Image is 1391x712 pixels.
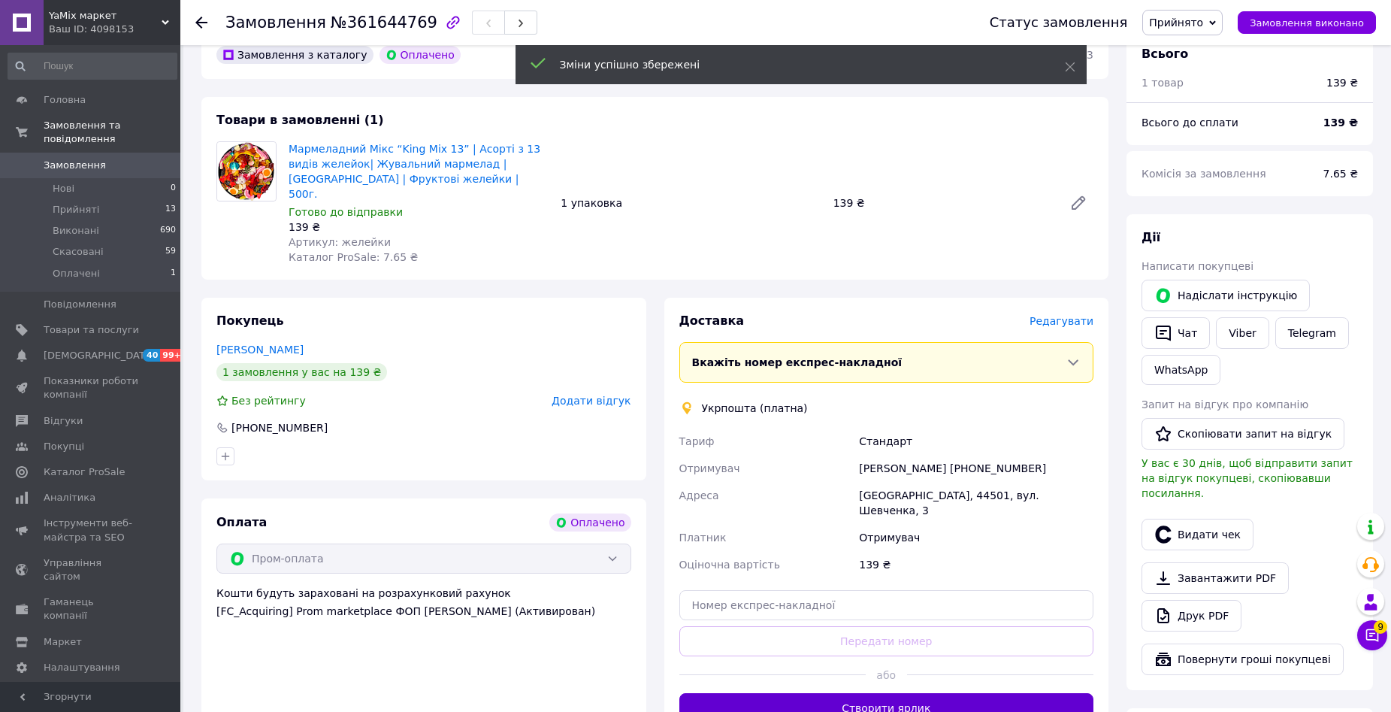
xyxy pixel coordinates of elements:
div: 1 упаковка [555,192,827,214]
a: Друк PDF [1142,600,1241,632]
a: Telegram [1275,317,1349,349]
input: Номер експрес-накладної [679,590,1094,620]
span: 9 [1374,620,1387,634]
span: Замовлення [225,14,326,32]
span: Каталог ProSale: 7.65 ₴ [289,251,418,263]
span: Прийнято [1149,17,1203,29]
a: Viber [1216,317,1269,349]
span: 40 [143,349,160,362]
div: Зміни успішно збережені [560,57,1027,72]
span: Доставка [679,314,745,328]
div: Ваш ID: 4098153 [49,23,180,36]
span: Прийняті [53,203,99,217]
div: Повернутися назад [195,15,207,30]
span: №361644769 [331,14,437,32]
span: Товари в замовленні (1) [216,113,384,127]
a: Завантажити PDF [1142,562,1289,594]
a: [PERSON_NAME] [216,344,304,356]
span: 1 товар [1142,77,1184,89]
span: Оплачені [53,267,100,280]
span: Отримувач [679,462,740,474]
button: Замовлення виконано [1238,11,1376,34]
span: Повідомлення [44,298,116,311]
span: Адреса [679,489,719,501]
div: Укрпошта (платна) [698,401,812,416]
div: [PERSON_NAME] [PHONE_NUMBER] [856,455,1096,482]
span: 690 [160,224,176,238]
div: [FC_Acquiring] Prom marketplace ФОП [PERSON_NAME] (Активирован) [216,604,631,619]
button: Надіслати інструкцію [1142,280,1310,311]
span: [DEMOGRAPHIC_DATA] [44,349,155,362]
span: 99+ [160,349,185,362]
span: Платник [679,532,727,544]
a: WhatsApp [1142,355,1220,385]
span: Головна [44,93,86,107]
div: Стандарт [856,428,1096,455]
div: [GEOGRAPHIC_DATA], 44501, вул. Шевченка, 3 [856,482,1096,524]
span: Вкажіть номер експрес-накладної [692,356,903,368]
div: 139 ₴ [827,192,1057,214]
span: Всього до сплати [1142,117,1238,129]
span: Налаштування [44,661,120,674]
div: 1 замовлення у вас на 139 ₴ [216,363,387,381]
div: Замовлення з каталогу [216,46,373,64]
span: 13 [165,203,176,217]
span: Всього [1142,47,1188,61]
span: Покупці [44,440,84,453]
span: Замовлення та повідомлення [44,119,180,146]
span: Замовлення виконано [1250,17,1364,29]
span: 59 [165,245,176,259]
span: Редагувати [1030,315,1093,327]
div: Статус замовлення [990,15,1128,30]
div: Оплачено [380,46,461,64]
span: Інструменти веб-майстра та SEO [44,517,139,544]
div: [PHONE_NUMBER] [230,420,329,435]
span: або [866,668,907,683]
input: Пошук [8,53,177,80]
span: Без рейтингу [231,395,306,407]
span: У вас є 30 днів, щоб відправити запит на відгук покупцеві, скопіювавши посилання. [1142,457,1353,499]
span: YaMix маркет [49,9,162,23]
button: Скопіювати запит на відгук [1142,418,1344,450]
span: Нові [53,182,74,195]
button: Повернути гроші покупцеві [1142,644,1344,675]
span: Показники роботи компанії [44,374,139,401]
div: Кошти будуть зараховані на розрахунковий рахунок [216,586,631,619]
button: Чат [1142,317,1210,349]
span: Комісія за замовлення [1142,168,1266,180]
span: Додати відгук [552,395,630,407]
span: Товари та послуги [44,323,139,337]
span: 1 [171,267,176,280]
span: Тариф [679,435,715,447]
span: Оплата [216,515,267,529]
a: Редагувати [1063,188,1093,218]
span: 7.65 ₴ [1323,168,1358,180]
span: Оціночна вартість [679,559,780,571]
a: Мармеладний Мікс “King Mix 13” | Асорті з 13 видів желейок| Жувальний мармелад | [GEOGRAPHIC_DATA... [289,143,540,200]
span: Артикул: желейки [289,236,391,248]
span: Скасовані [53,245,104,259]
span: Аналітика [44,491,95,504]
span: Написати покупцеві [1142,260,1253,272]
button: Видати чек [1142,519,1253,550]
span: Відгуки [44,414,83,428]
span: Замовлення [44,159,106,172]
button: Чат з покупцем9 [1357,620,1387,650]
div: 139 ₴ [289,220,549,235]
b: 139 ₴ [1323,117,1358,129]
span: 0 [171,182,176,195]
span: Гаманець компанії [44,595,139,623]
img: Мармеладний Мікс “King Mix 13” | Асорті з 13 видів желейок| Жувальний мармелад | Італія | Фруктов... [217,142,276,201]
span: Виконані [53,224,99,238]
span: Управління сайтом [44,556,139,583]
div: Отримувач [856,524,1096,551]
span: Дії [1142,230,1160,244]
div: 139 ₴ [1326,75,1358,90]
div: Оплачено [549,514,630,532]
div: 139 ₴ [856,551,1096,578]
span: Запит на відгук про компанію [1142,398,1308,411]
span: Готово до відправки [289,206,403,218]
span: Маркет [44,635,82,649]
span: Каталог ProSale [44,465,125,479]
span: Покупець [216,314,284,328]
